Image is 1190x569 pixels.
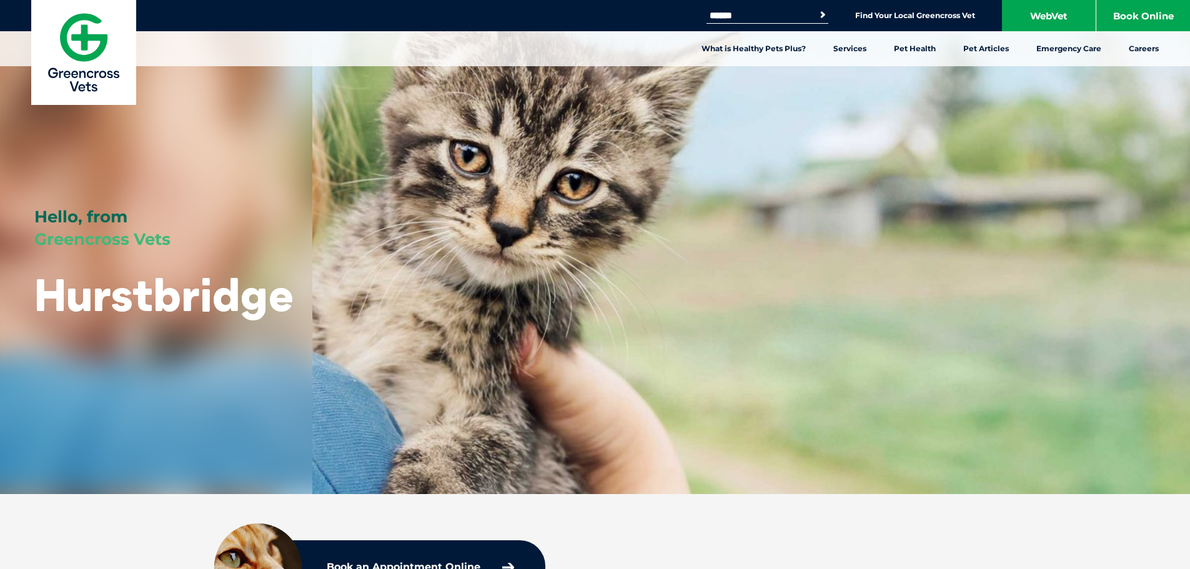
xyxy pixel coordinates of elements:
[1115,31,1173,66] a: Careers
[34,229,171,249] span: Greencross Vets
[820,31,880,66] a: Services
[34,270,294,319] h1: Hurstbridge
[1023,31,1115,66] a: Emergency Care
[950,31,1023,66] a: Pet Articles
[816,9,829,21] button: Search
[688,31,820,66] a: What is Healthy Pets Plus?
[34,207,127,227] span: Hello, from
[880,31,950,66] a: Pet Health
[855,11,975,21] a: Find Your Local Greencross Vet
